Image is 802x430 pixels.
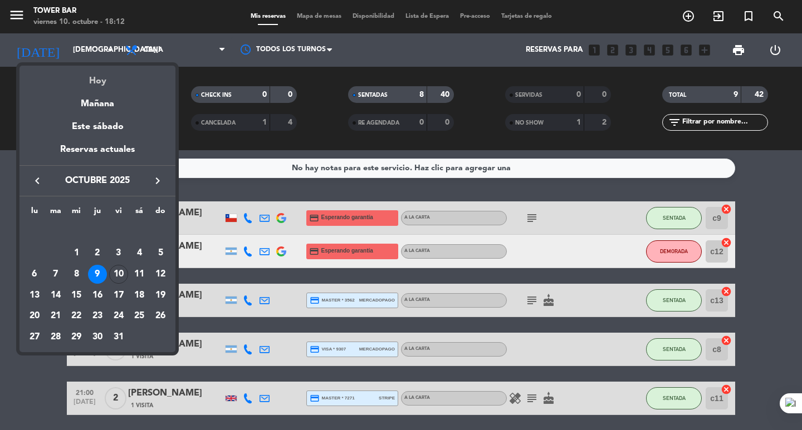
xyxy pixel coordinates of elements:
[108,327,129,348] td: 31 de octubre de 2025
[45,264,66,285] td: 7 de octubre de 2025
[88,265,107,284] div: 9
[88,244,107,263] div: 2
[130,307,149,326] div: 25
[151,265,170,284] div: 12
[24,306,45,327] td: 20 de octubre de 2025
[108,243,129,264] td: 3 de octubre de 2025
[19,142,175,165] div: Reservas actuales
[27,174,47,188] button: keyboard_arrow_left
[129,285,150,306] td: 18 de octubre de 2025
[150,243,171,264] td: 5 de octubre de 2025
[24,205,45,222] th: lunes
[151,244,170,263] div: 5
[87,327,108,348] td: 30 de octubre de 2025
[19,66,175,88] div: Hoy
[109,265,128,284] div: 10
[19,111,175,142] div: Este sábado
[129,264,150,285] td: 11 de octubre de 2025
[87,205,108,222] th: jueves
[129,205,150,222] th: sábado
[88,307,107,326] div: 23
[46,286,65,305] div: 14
[67,307,86,326] div: 22
[109,307,128,326] div: 24
[67,328,86,347] div: 29
[45,306,66,327] td: 21 de octubre de 2025
[129,306,150,327] td: 25 de octubre de 2025
[46,328,65,347] div: 28
[151,307,170,326] div: 26
[25,307,44,326] div: 20
[151,174,164,187] i: keyboard_arrow_right
[66,306,87,327] td: 22 de octubre de 2025
[31,174,44,187] i: keyboard_arrow_left
[109,286,128,305] div: 17
[130,265,149,284] div: 11
[150,205,171,222] th: domingo
[130,244,149,263] div: 4
[24,264,45,285] td: 6 de octubre de 2025
[151,286,170,305] div: 19
[47,174,148,188] span: octubre 2025
[67,265,86,284] div: 8
[24,285,45,306] td: 13 de octubre de 2025
[66,264,87,285] td: 8 de octubre de 2025
[109,244,128,263] div: 3
[66,285,87,306] td: 15 de octubre de 2025
[87,243,108,264] td: 2 de octubre de 2025
[46,265,65,284] div: 7
[66,205,87,222] th: miércoles
[46,307,65,326] div: 21
[108,306,129,327] td: 24 de octubre de 2025
[129,243,150,264] td: 4 de octubre de 2025
[88,286,107,305] div: 16
[45,327,66,348] td: 28 de octubre de 2025
[150,264,171,285] td: 12 de octubre de 2025
[25,328,44,347] div: 27
[108,264,129,285] td: 10 de octubre de 2025
[66,243,87,264] td: 1 de octubre de 2025
[45,285,66,306] td: 14 de octubre de 2025
[87,285,108,306] td: 16 de octubre de 2025
[67,286,86,305] div: 15
[130,286,149,305] div: 18
[88,328,107,347] div: 30
[25,286,44,305] div: 13
[150,306,171,327] td: 26 de octubre de 2025
[67,244,86,263] div: 1
[19,88,175,111] div: Mañana
[108,205,129,222] th: viernes
[24,327,45,348] td: 27 de octubre de 2025
[45,205,66,222] th: martes
[66,327,87,348] td: 29 de octubre de 2025
[150,285,171,306] td: 19 de octubre de 2025
[108,285,129,306] td: 17 de octubre de 2025
[87,306,108,327] td: 23 de octubre de 2025
[87,264,108,285] td: 9 de octubre de 2025
[24,222,171,243] td: OCT.
[148,174,168,188] button: keyboard_arrow_right
[25,265,44,284] div: 6
[109,328,128,347] div: 31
